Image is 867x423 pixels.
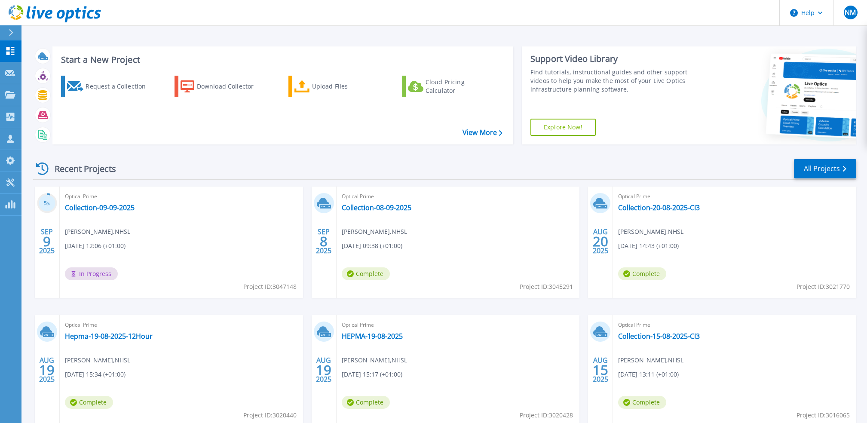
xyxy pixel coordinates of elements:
span: [PERSON_NAME] , NHSL [342,356,407,365]
span: [DATE] 09:38 (+01:00) [342,241,402,251]
span: [PERSON_NAME] , NHSL [618,356,683,365]
span: NM [845,9,856,16]
div: Request a Collection [86,78,154,95]
a: Upload Files [288,76,384,97]
span: [DATE] 15:34 (+01:00) [65,370,126,379]
span: Complete [342,267,390,280]
a: Hepma-19-08-2025-12Hour [65,332,153,340]
span: [DATE] 13:11 (+01:00) [618,370,679,379]
span: 8 [320,238,328,245]
span: [PERSON_NAME] , NHSL [342,227,407,236]
span: 9 [43,238,51,245]
span: [PERSON_NAME] , NHSL [65,227,130,236]
a: Collection-15-08-2025-CI3 [618,332,700,340]
a: Explore Now! [530,119,596,136]
div: Support Video Library [530,53,702,64]
span: [PERSON_NAME] , NHSL [65,356,130,365]
div: Recent Projects [33,158,128,179]
span: 20 [593,238,608,245]
span: 15 [593,366,608,374]
span: Project ID: 3020428 [520,411,573,420]
div: SEP 2025 [316,226,332,257]
div: SEP 2025 [39,226,55,257]
span: 19 [316,366,331,374]
span: Optical Prime [65,320,298,330]
div: Find tutorials, instructional guides and other support videos to help you make the most of your L... [530,68,702,94]
a: Cloud Pricing Calculator [402,76,498,97]
span: Project ID: 3047148 [243,282,297,291]
span: Optical Prime [618,192,851,201]
h3: Start a New Project [61,55,502,64]
a: All Projects [794,159,856,178]
a: Collection-09-09-2025 [65,203,135,212]
a: Request a Collection [61,76,157,97]
span: [DATE] 14:43 (+01:00) [618,241,679,251]
span: Optical Prime [65,192,298,201]
span: In Progress [65,267,118,280]
span: Complete [618,396,666,409]
div: AUG 2025 [316,354,332,386]
span: 19 [39,366,55,374]
span: [DATE] 12:06 (+01:00) [65,241,126,251]
a: HEPMA-19-08-2025 [342,332,403,340]
span: Complete [342,396,390,409]
div: AUG 2025 [592,354,609,386]
div: Upload Files [312,78,381,95]
a: Download Collector [175,76,270,97]
span: % [47,201,50,206]
span: Project ID: 3045291 [520,282,573,291]
a: View More [463,129,502,137]
span: Project ID: 3021770 [797,282,850,291]
span: [DATE] 15:17 (+01:00) [342,370,402,379]
h3: 5 [37,199,57,208]
div: Cloud Pricing Calculator [426,78,494,95]
span: Complete [65,396,113,409]
span: Optical Prime [618,320,851,330]
span: Project ID: 3016065 [797,411,850,420]
span: Optical Prime [342,320,575,330]
div: Download Collector [197,78,266,95]
span: Optical Prime [342,192,575,201]
span: Complete [618,267,666,280]
div: AUG 2025 [39,354,55,386]
a: Collection-20-08-2025-CI3 [618,203,700,212]
span: [PERSON_NAME] , NHSL [618,227,683,236]
a: Collection-08-09-2025 [342,203,411,212]
div: AUG 2025 [592,226,609,257]
span: Project ID: 3020440 [243,411,297,420]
